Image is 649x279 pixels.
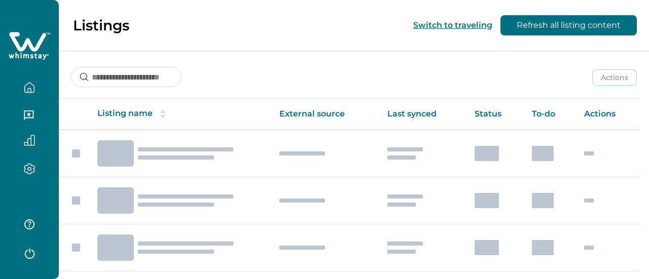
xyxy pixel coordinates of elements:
[592,69,637,86] button: Actions
[524,99,576,130] th: To-do
[153,109,173,119] button: sorting
[73,17,129,34] p: Listings
[271,99,380,130] th: External source
[89,99,271,130] th: Listing name
[500,15,637,35] button: Refresh all listing content
[466,99,524,130] th: Status
[576,99,639,130] th: Actions
[413,20,492,30] button: Switch to traveling
[379,99,466,130] th: Last synced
